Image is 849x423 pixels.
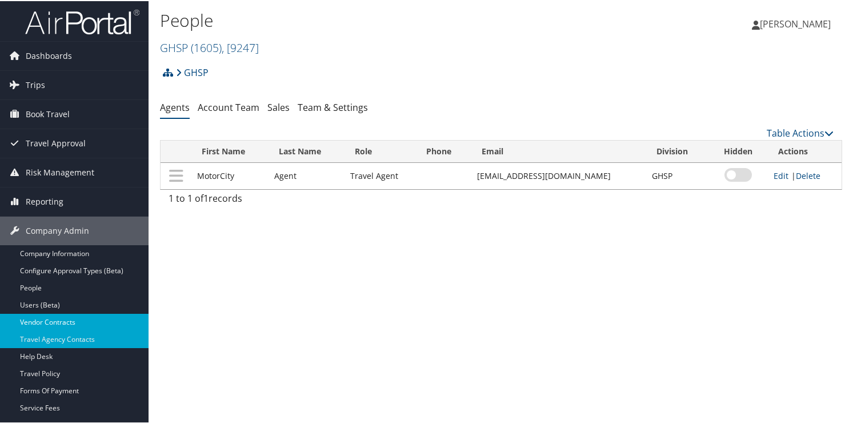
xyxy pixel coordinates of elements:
th: Role [345,139,416,162]
img: airportal-logo.png [25,7,139,34]
th: Email [471,139,646,162]
th: Last Name [269,139,345,162]
a: Edit [774,169,788,180]
span: , [ 9247 ] [222,39,259,54]
th: Actions [768,139,842,162]
span: Book Travel [26,99,70,127]
a: Team & Settings [298,100,368,113]
td: Travel Agent [345,162,416,188]
td: MotorCity [191,162,269,188]
span: 1 [203,191,209,203]
td: Agent [269,162,345,188]
th: Phone [416,139,471,162]
a: Account Team [198,100,259,113]
th: : activate to sort column descending [161,139,191,162]
a: Table Actions [767,126,834,138]
a: Sales [267,100,290,113]
a: GHSP [160,39,259,54]
span: Reporting [26,186,63,215]
th: First Name [191,139,269,162]
span: [PERSON_NAME] [760,17,831,29]
span: Risk Management [26,157,94,186]
a: GHSP [176,60,209,83]
span: Company Admin [26,216,89,244]
span: Dashboards [26,41,72,69]
a: Agents [160,100,190,113]
a: Delete [796,169,820,180]
th: Hidden [708,139,768,162]
td: | [768,162,842,188]
td: [EMAIL_ADDRESS][DOMAIN_NAME] [471,162,646,188]
td: GHSP [646,162,709,188]
a: [PERSON_NAME] [752,6,842,40]
h1: People [160,7,615,31]
div: 1 to 1 of records [169,190,322,210]
th: Division [646,139,709,162]
span: Travel Approval [26,128,86,157]
span: Trips [26,70,45,98]
span: ( 1605 ) [191,39,222,54]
